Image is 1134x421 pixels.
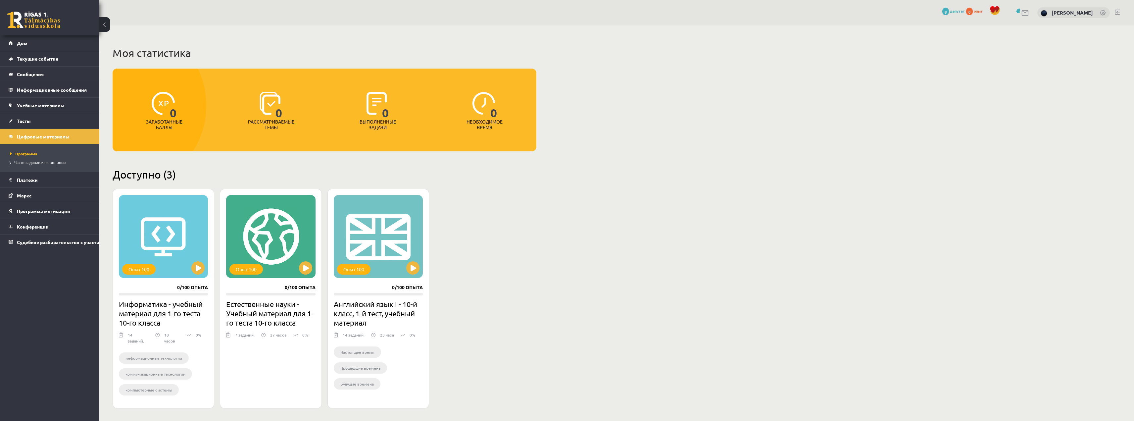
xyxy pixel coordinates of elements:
font: Конференции [17,224,49,230]
font: информационные технологии [125,355,182,361]
font: Заработанные баллы [146,119,182,130]
font: 8 [945,9,947,15]
img: icon-learned-topics-4a711ccc23c960034f471b6e78daf4a3bad4a20eaf4de84257b87e66633f6470.svg [260,92,280,115]
font: 0 [170,106,177,120]
font: Тесты [17,118,31,124]
font: 7 заданий. [235,332,255,338]
a: Судебное разбирательство с участием [PERSON_NAME] [9,235,91,250]
font: Прошедшие времена [340,365,380,371]
a: Учебные материалы [9,98,91,113]
font: Часто задаваемые вопросы [14,160,66,165]
font: опыт [974,8,983,14]
img: icon-completed-tasks-ad58ae20a441b2904462921112bc710f1caf180af7a3daa7317a5a94f2d26646.svg [367,92,387,115]
font: Сообщения [17,71,44,77]
a: Тесты [9,113,91,129]
a: Программа [10,151,93,157]
font: Естественные науки - Учебный материал для 1-го теста 10-го класса [226,300,314,327]
img: icon-clock-7be60019b62300814b6bd22b8e044499b485619524d84068768e800edab66f18.svg [472,92,495,115]
a: Дом [9,35,91,51]
font: Судебное разбирательство с участием [PERSON_NAME] [17,239,145,245]
font: Дом [17,40,27,46]
font: 14 заданий. [128,332,144,343]
font: Опыт 100 [236,266,257,272]
font: 0 [275,106,282,120]
font: Опыт 100 [343,266,364,272]
a: 0 опыт [966,8,986,14]
font: Текущие события [17,56,58,62]
font: 0 [490,106,497,120]
a: Информационные сообщения [9,82,91,97]
font: Учебные материалы [17,102,65,108]
font: 0 [968,9,970,15]
a: Конференции [9,219,91,234]
font: депутат [950,8,965,14]
font: 27 часов [270,332,287,338]
font: Настоящее время [340,349,374,355]
font: Платежи [17,177,38,183]
font: Информатика - учебный материал для 1-го теста 10-го класса [119,300,203,327]
font: Программа [15,151,37,156]
a: Текущие события [9,51,91,66]
font: Опыт 100 [128,266,149,272]
font: Выполненные задачи [360,119,396,130]
a: Рижская 1-я средняя школа заочного обучения [7,12,60,28]
a: Платежи [9,172,91,187]
font: 0% [196,332,201,338]
font: Рассматриваемые темы [248,119,294,130]
a: Цифровые материалы [9,129,91,144]
a: [PERSON_NAME] [1052,9,1093,16]
font: 0% [302,332,308,338]
font: Программа мотивации [17,208,70,214]
font: Моя статистика [113,46,191,59]
font: Будущие времена [340,381,374,387]
font: коммуникационные технологии [125,371,185,377]
font: Английский язык I - 10-й класс, 1-й тест, учебный материал [334,300,417,327]
font: Цифровые материалы [17,133,70,139]
a: Часто задаваемые вопросы [10,159,93,165]
a: Маркс [9,188,91,203]
img: icon-xp-0682a9bc20223a9ccc6f5883a126b849a74cddfe5390d2b41b4391c66f2066e7.svg [152,92,175,115]
font: 23 часа [380,332,394,338]
font: Информационные сообщения [17,87,87,93]
a: 8 депутат [942,8,965,14]
font: 0% [410,332,415,338]
font: Доступно (3) [113,168,176,181]
font: 0 [382,106,389,120]
img: Николас Карпюк [1041,10,1047,17]
font: Маркс [17,192,31,198]
font: компьютерные системы [125,387,172,393]
a: Сообщения [9,67,91,82]
font: 18 часов [164,332,175,343]
font: Необходимое время [467,119,503,130]
font: 14 заданий. [343,332,365,338]
a: Программа мотивации [9,203,91,219]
